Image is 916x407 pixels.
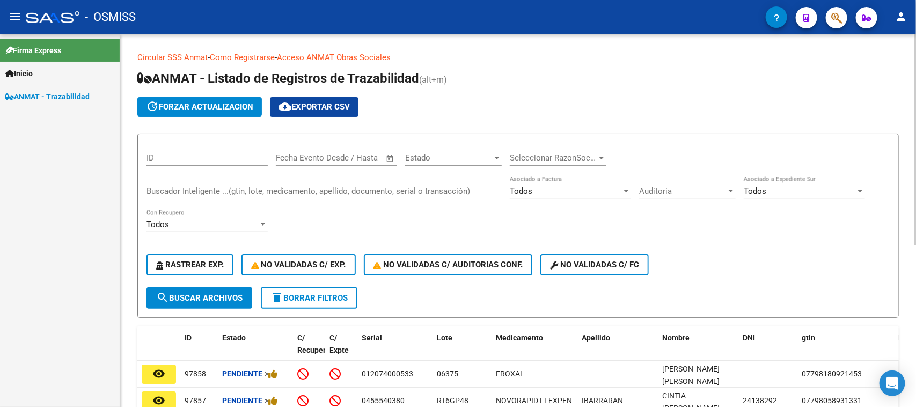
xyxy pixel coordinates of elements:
span: Rastrear Exp. [156,260,224,270]
button: No validadas c/ FC [540,254,649,275]
datatable-header-cell: Lote [433,326,492,374]
span: (alt+m) [419,75,447,85]
span: 07798058931331 [802,396,862,405]
mat-icon: search [156,291,169,304]
span: 012074000533 [362,369,413,378]
span: DNI [743,333,755,342]
span: Estado [222,333,246,342]
a: Circular SSS Anmat [137,53,208,62]
span: Exportar CSV [279,102,350,112]
button: No Validadas c/ Exp. [241,254,356,275]
datatable-header-cell: C/ Expte [325,326,357,374]
span: No Validadas c/ Exp. [251,260,346,270]
datatable-header-cell: C/ Recupero [293,326,325,374]
a: Acceso ANMAT Obras Sociales [277,53,391,62]
button: No Validadas c/ Auditorias Conf. [364,254,533,275]
span: Inicio [5,68,33,79]
span: ANMAT - Trazabilidad [5,91,90,103]
span: RT6GP48 [437,396,468,405]
button: forzar actualizacion [137,97,262,117]
datatable-header-cell: Serial [357,326,433,374]
button: Open calendar [384,152,397,165]
span: Lote [437,333,452,342]
span: 97857 [185,396,206,405]
span: 0455540380 [362,396,405,405]
span: NOVORAPID FLEXPEN [496,396,572,405]
span: [PERSON_NAME] [PERSON_NAME] [662,365,720,386]
span: 24138292 [743,396,777,405]
span: Estado [405,153,492,163]
span: Firma Express [5,45,61,56]
a: Documentacion trazabilidad [391,53,491,62]
span: 97858 [185,369,206,378]
span: Borrar Filtros [270,293,348,303]
span: 07798180921453 [802,369,862,378]
button: Borrar Filtros [261,287,357,309]
span: IBARRARAN [582,396,623,405]
mat-icon: delete [270,291,283,304]
span: Nombre [662,333,690,342]
input: Fecha fin [329,153,381,163]
span: No Validadas c/ Auditorias Conf. [373,260,523,270]
datatable-header-cell: gtin [797,326,894,374]
span: FROXAL [496,369,524,378]
span: -> [262,369,278,378]
span: Todos [146,220,169,229]
div: Open Intercom Messenger [880,370,905,396]
datatable-header-cell: Medicamento [492,326,577,374]
mat-icon: cloud_download [279,100,291,113]
span: - OSMISS [85,5,136,29]
span: Buscar Archivos [156,293,243,303]
span: 06375 [437,369,458,378]
p: - - [137,52,899,63]
mat-icon: remove_red_eye [152,394,165,407]
datatable-header-cell: Nombre [658,326,738,374]
span: -> [262,396,278,405]
strong: Pendiente [222,369,262,378]
span: Auditoria [639,186,726,196]
span: forzar actualizacion [146,102,253,112]
datatable-header-cell: Apellido [577,326,658,374]
strong: Pendiente [222,396,262,405]
span: ID [185,333,192,342]
span: C/ Recupero [297,333,330,354]
mat-icon: menu [9,10,21,23]
span: gtin [802,333,815,342]
span: C/ Expte [329,333,349,354]
button: Exportar CSV [270,97,358,117]
span: Todos [744,186,766,196]
datatable-header-cell: ID [180,326,218,374]
mat-icon: remove_red_eye [152,367,165,380]
span: Serial [362,333,382,342]
span: Seleccionar RazonSocial [510,153,597,163]
mat-icon: person [895,10,907,23]
span: ANMAT - Listado de Registros de Trazabilidad [137,71,419,86]
datatable-header-cell: DNI [738,326,797,374]
input: Fecha inicio [276,153,319,163]
span: Apellido [582,333,610,342]
span: No validadas c/ FC [550,260,639,270]
span: Medicamento [496,333,543,342]
button: Buscar Archivos [146,287,252,309]
a: Como Registrarse [210,53,275,62]
datatable-header-cell: Estado [218,326,293,374]
mat-icon: update [146,100,159,113]
span: Todos [510,186,532,196]
button: Rastrear Exp. [146,254,233,275]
